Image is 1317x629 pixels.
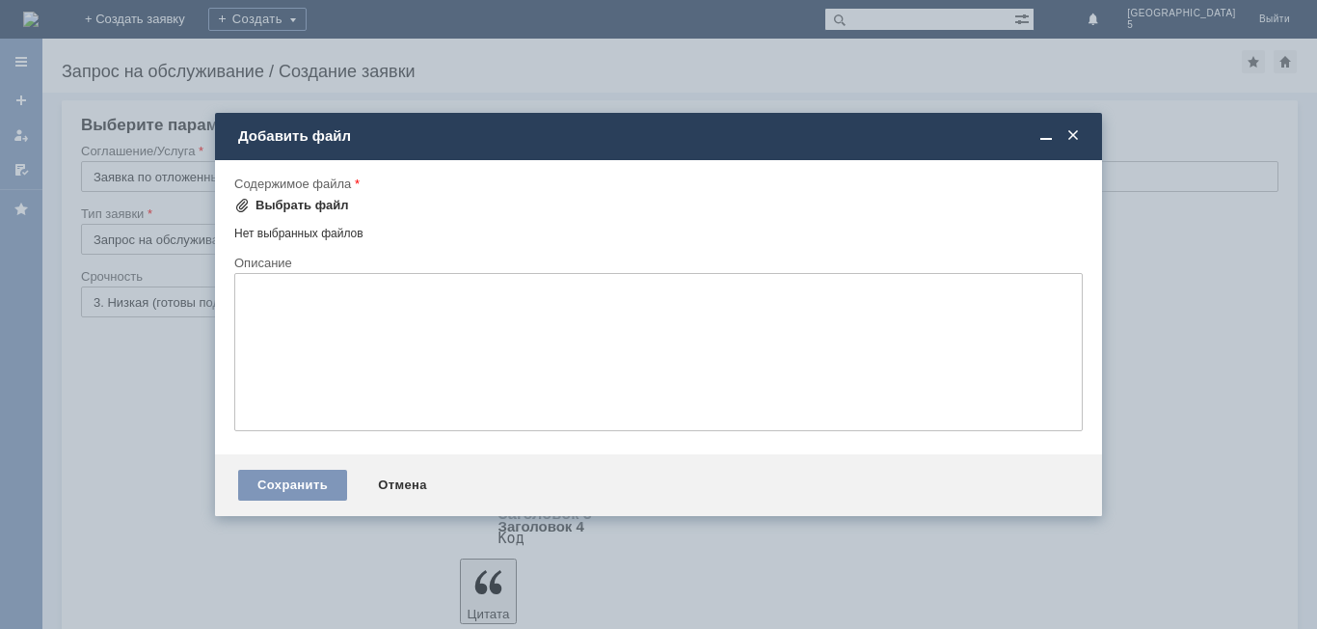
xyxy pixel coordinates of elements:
div: Содержимое файла [234,178,1079,190]
div: Добавить файл [238,127,1083,145]
span: Закрыть [1063,127,1083,145]
div: Описание [234,257,1079,269]
div: [PERSON_NAME] удалить отложенные чеки [PERSON_NAME] [PERSON_NAME]. [8,8,282,39]
div: Нет выбранных файлов [234,219,1083,241]
span: Свернуть (Ctrl + M) [1036,127,1056,145]
div: Выбрать файл [255,198,349,213]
